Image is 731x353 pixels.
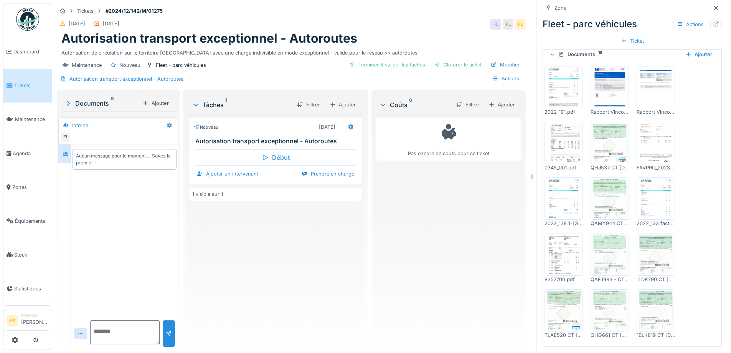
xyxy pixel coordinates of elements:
img: e0lao9s7kot2qzyt92gek8lm5b6e [639,124,673,162]
summary: Documents15Ajouter [546,47,718,61]
img: Badge_color-CXgf-gQk.svg [16,8,39,31]
a: Agenda [3,136,52,170]
a: BA Manager[PERSON_NAME] [7,312,49,331]
sup: 0 [409,100,413,109]
div: Autorisation de circulation sur le territoire [GEOGRAPHIC_DATA] avec une charge indivisible en mo... [61,46,521,56]
span: Agenda [13,150,49,157]
div: FL [515,19,526,30]
li: BA [7,315,18,326]
a: Stock [3,238,52,272]
div: QHJ537 CT [DATE].pdf [591,164,629,171]
div: 2022_191.pdf [545,108,583,116]
sup: 0 [111,99,114,108]
span: Stock [14,251,49,259]
div: [DATE] [319,123,335,131]
div: Tickets [77,7,94,15]
a: Équipements [3,204,52,238]
span: Équipements [15,217,49,225]
span: Zones [12,184,49,191]
div: Zone [554,4,566,12]
img: 8gsyo4veb2fyk0118igyi1gb00wj [592,235,627,274]
img: acrpviugq4z7hdbn285itqu2torj [546,68,581,106]
div: Ticket [618,36,647,46]
img: krcny4yn6co722uaa2grfvo4m1uq [592,179,627,218]
sup: 1 [225,100,227,109]
div: Prendre en charge [299,169,357,179]
div: Fleet - parc véhicules [156,61,206,69]
img: k6sg180enb54fnt70kk8my6mlwps [639,235,673,274]
a: Dashboard [3,35,52,69]
img: friv50y9t5zj6yxla4o8b62dn0tw [639,179,673,218]
div: Actions [489,73,523,84]
div: [DATE] [103,20,119,27]
a: Maintenance [3,103,52,136]
img: 3m43s8k18x45ica8beo5iumizxvy [592,291,627,330]
div: Ajouter [326,99,359,110]
div: Ajouter [682,49,715,60]
div: FL [60,132,71,143]
img: oafod9ii21ogobgcy4qar7db3r53 [592,124,627,162]
div: Ajouter [139,98,172,108]
div: Fleet - parc véhicules [543,17,722,31]
div: 1BLK819 CT [DATE].pdf [637,331,675,339]
img: 96djrxkbkhp5iwyt46gaep2tbf6z [639,291,673,330]
div: Autorisation transport exceptionnel - Autoroutes [69,75,183,83]
span: Dashboard [13,48,49,55]
div: TLAE520 CT [DATE].pdf [545,331,583,339]
img: djmptj3g0y44avzf4j5eion90lq7 [546,124,581,162]
div: Modifier [488,60,523,70]
div: Actions [673,19,707,30]
div: QAFJ983 - CT [DATE].pdf [591,276,629,283]
div: Documents [558,51,679,58]
div: Terminer & valider les tâches [346,60,428,70]
div: 1 visible sur 1 [192,191,223,198]
a: Statistiques [3,272,52,305]
img: 4sez820e1oanj7e1rvgcc4qwae78 [546,291,581,330]
div: Nouveau [119,61,140,69]
div: 0345_001.pdf [545,164,583,171]
div: Ajouter un intervenant [194,169,261,179]
h3: Autorisation transport exceptionnel - Autoroutes [195,138,359,145]
div: Tâches [192,100,291,109]
div: Aucun message pour le moment … Soyez le premier ! [76,152,173,166]
div: [DATE] [69,20,85,27]
div: Interne [72,122,88,129]
div: QHG661 CT [DATE].pdf [591,331,629,339]
div: Coûts [379,100,450,109]
div: 8357700.pdf [545,276,583,283]
span: Maintenance [15,116,49,123]
strong: #2024/12/142/M/01275 [102,7,166,15]
div: Filtrer [294,99,323,110]
div: FL [490,19,501,30]
div: Nouveau [194,124,218,131]
a: Tickets [3,69,52,103]
div: Manager [21,312,49,318]
img: iue5waq4rvfvl68u6gjhsesenst2 [639,68,673,106]
span: Tickets [14,82,49,89]
div: Pas encore de coûts pour ce ticket [381,121,516,157]
div: 2022_133 facture.pdf [637,220,675,227]
div: 1LDK790 CT [DATE].pdf [637,276,675,283]
div: Rapport Vincotte [DATE] - Matériel - 1VNJ835.pdf [591,108,629,116]
div: Clôturer le ticket [431,60,485,70]
div: 2022_138 1-[GEOGRAPHIC_DATA]-529.pdf [545,220,583,227]
img: l5p3naycnku0oxf1ruogvg3fzkk8 [592,68,627,106]
div: FL [503,19,513,30]
img: jif4tlwr6c71mzcxk22iq4ql0of1 [546,179,581,218]
div: QAMY944 CT [DATE] (3).pdf [591,220,629,227]
span: Statistiques [14,285,49,292]
a: Zones [3,170,52,204]
div: Documents [64,99,139,108]
div: Filtrer [453,99,482,110]
div: Maintenance [72,61,102,69]
li: [PERSON_NAME] [21,312,49,329]
h1: Autorisation transport exceptionnel - Autoroutes [61,31,357,46]
div: FAVPRO_2023-000043.pdf [637,164,675,171]
div: Début [194,149,357,166]
img: 9mxi6xea92gw9261qf03qg0suqxx [546,235,581,274]
div: Ajouter [485,99,518,110]
div: Rapport Vincotte [DATE] - Grue 1VNJ835.pdf [637,108,675,116]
